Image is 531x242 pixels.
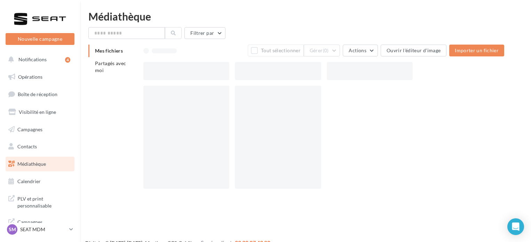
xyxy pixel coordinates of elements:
a: Calendrier [4,174,76,189]
a: Campagnes [4,122,76,137]
span: SM [9,226,16,233]
button: Gérer(0) [304,45,340,56]
button: Importer un fichier [449,45,504,56]
span: Campagnes [17,126,42,132]
a: Visibilité en ligne [4,105,76,119]
a: SM SEAT MDM [6,223,74,236]
button: Notifications 4 [4,52,73,67]
span: Partagés avec moi [95,60,126,73]
div: Open Intercom Messenger [507,218,524,235]
span: Boîte de réception [18,91,57,97]
span: Importer un fichier [455,47,499,53]
button: Ouvrir l'éditeur d'image [381,45,446,56]
span: Notifications [18,56,47,62]
a: Opérations [4,70,76,84]
span: Contacts [17,143,37,149]
span: Opérations [18,74,42,80]
div: Médiathèque [88,11,523,22]
a: Contacts [4,139,76,154]
span: Mes fichiers [95,48,123,54]
span: Médiathèque [17,161,46,167]
span: PLV et print personnalisable [17,194,72,209]
a: Campagnes DataOnDemand [4,214,76,235]
button: Tout sélectionner [248,45,303,56]
span: Visibilité en ligne [19,109,56,115]
span: Actions [349,47,366,53]
a: PLV et print personnalisable [4,191,76,212]
a: Médiathèque [4,157,76,171]
span: Calendrier [17,178,41,184]
button: Nouvelle campagne [6,33,74,45]
a: Boîte de réception [4,87,76,102]
div: 4 [65,57,70,63]
button: Filtrer par [184,27,225,39]
button: Actions [343,45,378,56]
span: (0) [323,48,329,53]
p: SEAT MDM [20,226,66,233]
span: Campagnes DataOnDemand [17,217,72,232]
